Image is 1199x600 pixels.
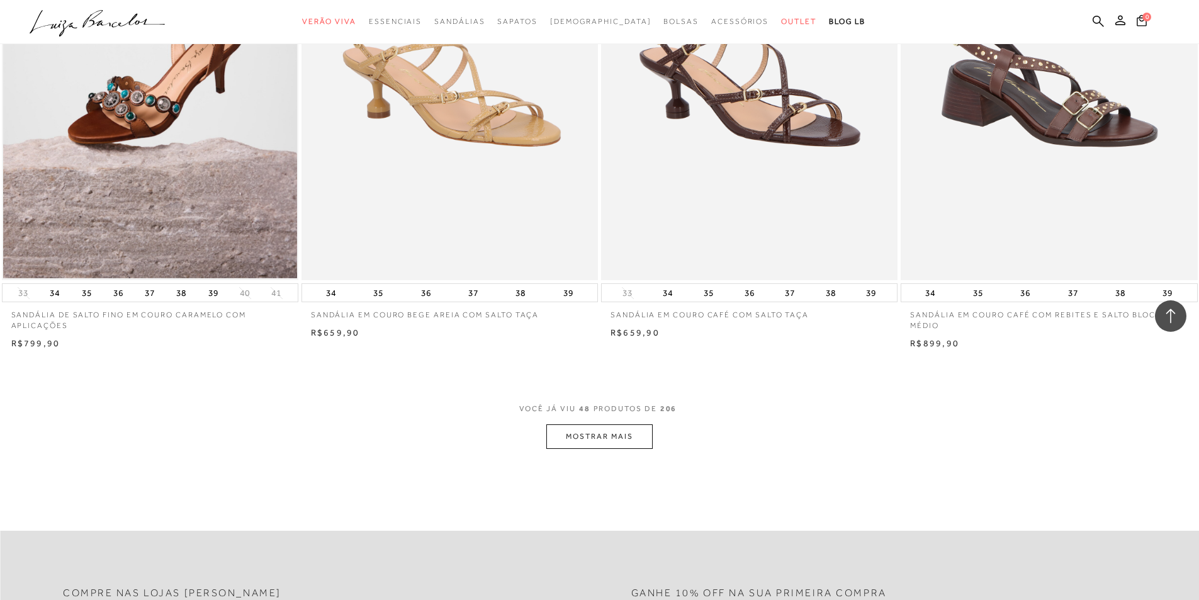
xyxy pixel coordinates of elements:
button: 39 [1159,284,1176,302]
button: 35 [369,284,387,302]
button: 35 [969,284,987,302]
button: 37 [141,284,159,302]
a: categoryNavScreenReaderText [302,10,356,33]
span: Bolsas [663,17,699,26]
a: categoryNavScreenReaderText [497,10,537,33]
span: Sandálias [434,17,485,26]
button: 36 [741,284,758,302]
span: BLOG LB [829,17,865,26]
button: 0 [1133,14,1151,31]
span: 0 [1142,13,1151,21]
button: 39 [205,284,222,302]
a: categoryNavScreenReaderText [781,10,816,33]
button: 37 [464,284,482,302]
button: 34 [921,284,939,302]
button: 41 [267,287,285,299]
a: SANDÁLIA EM COURO CAFÉ COM REBITES E SALTO BLOCO MÉDIO [901,302,1197,331]
button: 36 [1016,284,1034,302]
a: SANDÁLIA DE SALTO FINO EM COURO CARAMELO COM APLICAÇÕES [2,302,298,331]
span: Acessórios [711,17,768,26]
button: 39 [560,284,577,302]
span: [DEMOGRAPHIC_DATA] [550,17,651,26]
button: 33 [619,287,636,299]
button: 36 [110,284,127,302]
button: 35 [78,284,96,302]
a: categoryNavScreenReaderText [369,10,422,33]
button: 37 [1064,284,1082,302]
button: 38 [512,284,529,302]
button: 40 [236,287,254,299]
span: R$899,90 [910,338,959,348]
span: 48 [579,404,590,413]
button: 38 [822,284,840,302]
a: noSubCategoriesText [550,10,651,33]
h2: Ganhe 10% off na sua primeira compra [631,587,887,599]
span: Sapatos [497,17,537,26]
a: SANDÁLIA EM COURO BEGE AREIA COM SALTO TAÇA [301,302,598,320]
span: R$659,90 [311,327,360,337]
button: 36 [417,284,435,302]
button: 33 [14,287,32,299]
button: 34 [322,284,340,302]
span: R$799,90 [11,338,60,348]
button: 38 [172,284,190,302]
a: BLOG LB [829,10,865,33]
span: Essenciais [369,17,422,26]
button: 38 [1112,284,1129,302]
a: categoryNavScreenReaderText [434,10,485,33]
button: 37 [781,284,799,302]
h2: Compre nas lojas [PERSON_NAME] [63,587,281,599]
span: Outlet [781,17,816,26]
button: 35 [700,284,718,302]
button: 34 [46,284,64,302]
span: VOCÊ JÁ VIU PRODUTOS DE [519,404,680,413]
a: categoryNavScreenReaderText [663,10,699,33]
a: SANDÁLIA EM COURO CAFÉ COM SALTO TAÇA [601,302,898,320]
button: MOSTRAR MAIS [546,424,652,449]
span: Verão Viva [302,17,356,26]
button: 34 [659,284,677,302]
a: categoryNavScreenReaderText [711,10,768,33]
button: 39 [862,284,880,302]
span: 206 [660,404,677,413]
span: R$659,90 [611,327,660,337]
